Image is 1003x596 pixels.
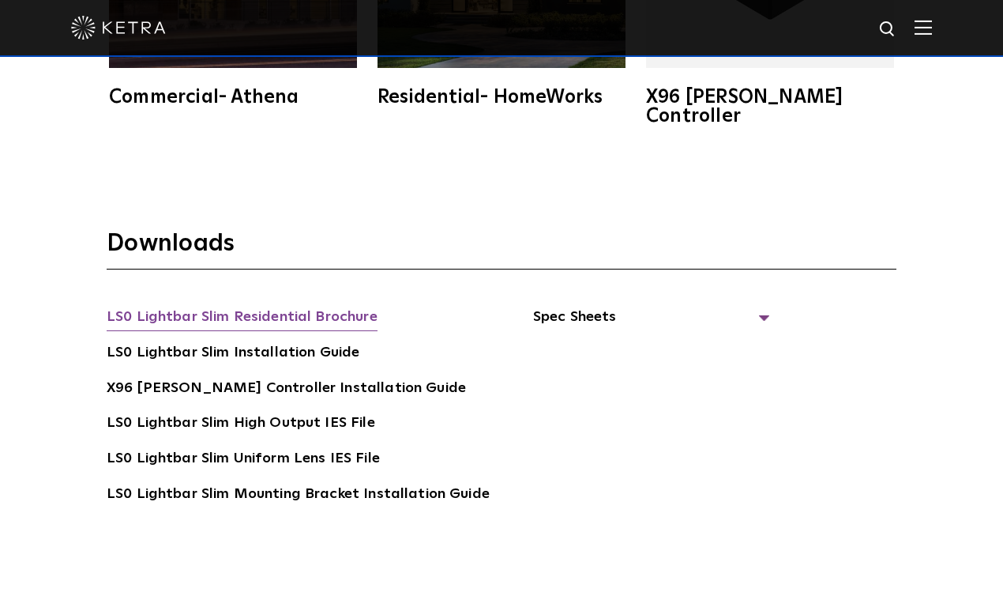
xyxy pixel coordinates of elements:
div: Commercial- Athena [109,88,357,107]
a: LS0 Lightbar Slim Residential Brochure [107,306,378,331]
span: Spec Sheets [533,306,770,341]
div: Residential- HomeWorks [378,88,625,107]
img: Hamburger%20Nav.svg [915,20,932,35]
a: X96 [PERSON_NAME] Controller Installation Guide [107,377,466,402]
h3: Downloads [107,228,896,270]
a: LS0 Lightbar Slim Uniform Lens IES File [107,447,380,473]
img: ketra-logo-2019-white [71,16,166,40]
a: LS0 Lightbar Slim High Output IES File [107,412,375,437]
div: X96 [PERSON_NAME] Controller [646,88,894,126]
img: search icon [878,20,898,40]
a: LS0 Lightbar Slim Installation Guide [107,341,359,367]
a: LS0 Lightbar Slim Mounting Bracket Installation Guide [107,483,490,508]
